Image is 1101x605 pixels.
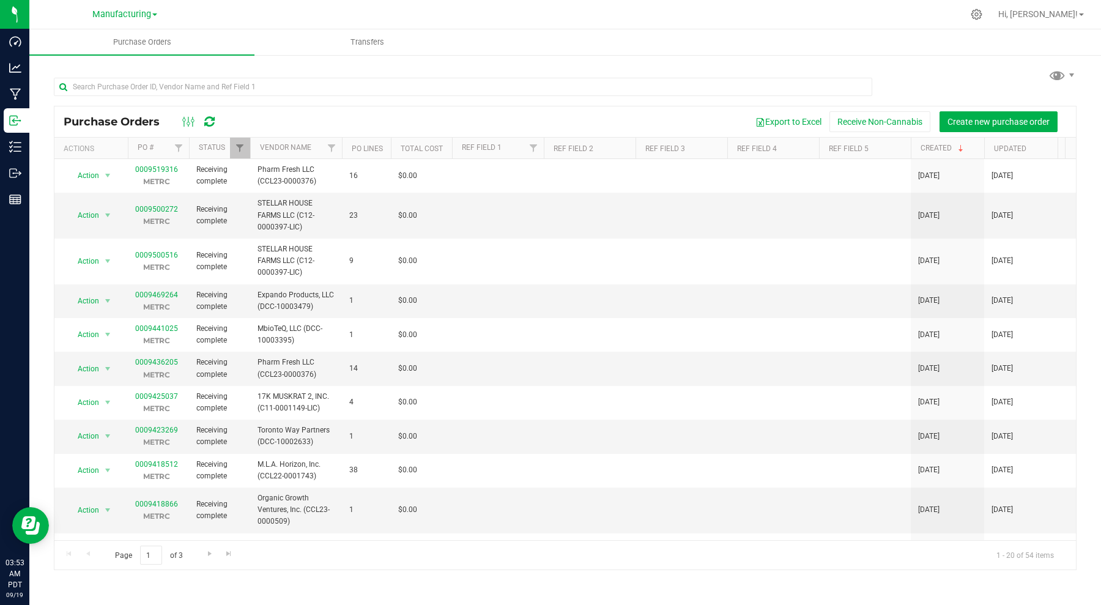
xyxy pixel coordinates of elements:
span: $0.00 [398,210,417,221]
input: 1 [140,546,162,565]
a: Status [199,143,225,152]
a: PO # [138,143,154,152]
span: $0.00 [398,255,417,267]
a: 0009519316 [135,165,178,174]
a: Ref Field 2 [554,144,593,153]
span: Action [67,462,100,479]
span: 38 [349,464,384,476]
p: METRC [135,436,178,448]
p: METRC [135,510,178,522]
span: Action [67,502,100,519]
span: $0.00 [398,363,417,374]
a: 0009418866 [135,500,178,508]
span: Toronto Way Partners (DCC-10002633) [258,425,335,448]
inline-svg: Inbound [9,114,21,127]
span: [DATE] [918,504,940,516]
span: [DATE] [992,255,1013,267]
span: $0.00 [398,295,417,306]
inline-svg: Reports [9,193,21,206]
span: [DATE] [992,295,1013,306]
inline-svg: Manufacturing [9,88,21,100]
span: Transfers [334,37,401,48]
span: 14 [349,363,384,374]
span: Receiving complete [196,499,243,522]
div: Actions [64,144,123,153]
a: 0009418512 [135,460,178,469]
a: 0009469264 [135,291,178,299]
span: [DATE] [918,255,940,267]
span: Action [67,394,100,411]
span: 1 [349,504,384,516]
a: 0009500516 [135,251,178,259]
span: MbioTeQ, LLC (DCC-10003395) [258,323,335,346]
span: [DATE] [992,329,1013,341]
span: select [100,428,116,445]
span: $0.00 [398,396,417,408]
iframe: Resource center [12,507,49,544]
span: Pharm Fresh LLC (CCL23-0000376) [258,164,335,187]
span: M.L.A. Horizon, Inc. (CCL22-0001743) [258,459,335,482]
span: $0.00 [398,504,417,516]
span: [DATE] [918,396,940,408]
a: Filter [230,138,250,158]
a: Updated [994,144,1026,153]
span: Purchase Orders [97,37,188,48]
span: 16 [349,170,384,182]
p: METRC [135,335,178,346]
a: 0009500272 [135,205,178,213]
span: 1 - 20 of 54 items [987,546,1064,564]
span: 4 [349,396,384,408]
span: select [100,207,116,224]
span: [DATE] [992,464,1013,476]
span: Action [67,253,100,270]
button: Create new purchase order [940,111,1058,132]
span: Expando Products, LLC (DCC-10003479) [258,289,335,313]
span: [DATE] [992,170,1013,182]
a: Ref Field 5 [829,144,869,153]
span: Action [67,326,100,343]
p: 03:53 AM PDT [6,557,24,590]
p: METRC [135,261,178,273]
p: METRC [135,470,178,482]
span: $0.00 [398,170,417,182]
span: $0.00 [398,431,417,442]
span: select [100,326,116,343]
span: [DATE] [918,329,940,341]
span: select [100,167,116,184]
span: [DATE] [918,431,940,442]
span: Manufacturing [92,9,151,20]
span: Receiving complete [196,164,243,187]
span: $0.00 [398,329,417,341]
a: 0009397352 [135,540,178,548]
p: METRC [135,403,178,414]
span: [DATE] [992,210,1013,221]
span: [DATE] [918,170,940,182]
span: 9 [349,255,384,267]
a: Created [921,144,966,152]
span: select [100,502,116,519]
span: select [100,394,116,411]
span: Receiving complete [196,289,243,313]
a: 0009436205 [135,358,178,366]
a: Filter [322,138,342,158]
span: 1 [349,295,384,306]
span: select [100,253,116,270]
a: Filter [169,138,189,158]
span: 1 [349,431,384,442]
p: METRC [135,176,178,187]
a: Filter [524,138,544,158]
span: [DATE] [918,363,940,374]
p: METRC [135,369,178,380]
span: Action [67,167,100,184]
a: 0009441025 [135,324,178,333]
span: STELLAR HOUSE FARMS LLC (C12-0000397-LIC) [258,198,335,233]
inline-svg: Inventory [9,141,21,153]
input: Search Purchase Order ID, Vendor Name and Ref Field 1 [54,78,872,96]
span: [DATE] [992,396,1013,408]
span: select [100,462,116,479]
span: Create new purchase order [947,117,1050,127]
a: Transfers [254,29,480,55]
span: select [100,360,116,377]
span: Hi, [PERSON_NAME]! [998,9,1078,19]
span: [DATE] [918,295,940,306]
